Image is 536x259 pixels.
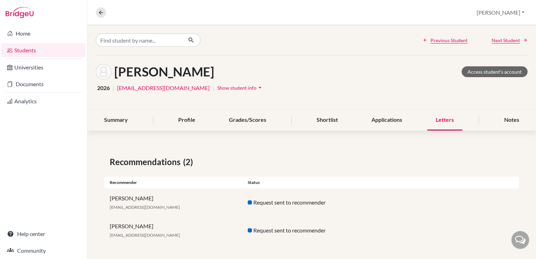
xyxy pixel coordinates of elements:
[1,227,86,241] a: Help center
[212,84,214,92] span: |
[104,179,242,186] div: Recommender
[1,77,86,91] a: Documents
[1,94,86,108] a: Analytics
[96,34,182,47] input: Find student by name...
[217,82,264,93] button: Show student infoarrow_drop_down
[96,64,111,80] img: David Cardenas's avatar
[117,84,210,92] a: [EMAIL_ADDRESS][DOMAIN_NAME]
[110,232,180,238] span: [EMAIL_ADDRESS][DOMAIN_NAME]
[492,37,520,44] span: Next Student
[110,205,180,210] span: [EMAIL_ADDRESS][DOMAIN_NAME]
[170,110,204,131] div: Profile
[423,37,468,44] a: Previous Student
[1,60,86,74] a: Universities
[242,198,381,207] div: Request sent to recommender
[1,43,86,57] a: Students
[242,226,381,235] div: Request sent to recommender
[97,84,110,92] span: 2026
[114,64,214,79] h1: [PERSON_NAME]
[427,110,462,131] div: Letters
[256,84,263,91] i: arrow_drop_down
[1,244,86,258] a: Community
[496,110,528,131] div: Notes
[430,37,468,44] span: Previous Student
[363,110,411,131] div: Applications
[110,156,183,168] span: Recommendations
[113,84,114,92] span: |
[242,179,381,186] div: Status
[473,6,528,19] button: [PERSON_NAME]
[96,110,136,131] div: Summary
[104,222,242,239] div: [PERSON_NAME]
[1,27,86,40] a: Home
[104,194,242,211] div: [PERSON_NAME]
[217,85,256,91] span: Show student info
[183,156,196,168] span: (2)
[6,7,34,18] img: Bridge-U
[462,66,528,77] a: Access student's account
[220,110,275,131] div: Grades/Scores
[308,110,346,131] div: Shortlist
[492,37,528,44] a: Next Student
